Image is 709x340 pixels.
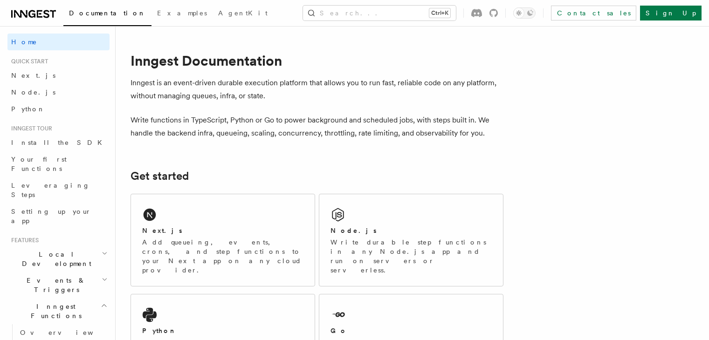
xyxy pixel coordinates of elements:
a: Node.js [7,84,110,101]
h2: Python [142,326,177,335]
kbd: Ctrl+K [429,8,450,18]
a: Contact sales [551,6,636,20]
a: AgentKit [213,3,273,25]
a: Python [7,101,110,117]
a: Setting up your app [7,203,110,229]
span: Setting up your app [11,208,91,224]
a: Leveraging Steps [7,177,110,203]
a: Node.jsWrite durable step functions in any Node.js app and run on servers or serverless. [319,194,503,286]
p: Add queueing, events, crons, and step functions to your Next app on any cloud provider. [142,238,303,275]
a: Sign Up [640,6,702,20]
span: Examples [157,9,207,17]
p: Write functions in TypeScript, Python or Go to power background and scheduled jobs, with steps bu... [131,114,503,140]
a: Get started [131,170,189,183]
span: Python [11,105,45,113]
h2: Go [330,326,347,335]
p: Write durable step functions in any Node.js app and run on servers or serverless. [330,238,492,275]
span: Install the SDK [11,139,108,146]
a: Your first Functions [7,151,110,177]
h1: Inngest Documentation [131,52,503,69]
a: Next.js [7,67,110,84]
button: Events & Triggers [7,272,110,298]
span: Events & Triggers [7,276,102,294]
a: Examples [151,3,213,25]
a: Install the SDK [7,134,110,151]
a: Documentation [63,3,151,26]
span: Leveraging Steps [11,182,90,198]
a: Next.jsAdd queueing, events, crons, and step functions to your Next app on any cloud provider. [131,194,315,286]
a: Home [7,34,110,50]
span: AgentKit [218,9,268,17]
span: Features [7,237,39,244]
button: Search...Ctrl+K [303,6,456,20]
span: Inngest tour [7,125,52,132]
h2: Next.js [142,226,182,235]
span: Quick start [7,58,48,65]
span: Node.js [11,88,55,96]
span: Next.js [11,72,55,79]
span: Overview [20,329,116,336]
span: Your first Functions [11,156,67,172]
span: Documentation [69,9,146,17]
h2: Node.js [330,226,377,235]
button: Toggle dark mode [513,7,536,19]
button: Local Development [7,246,110,272]
span: Home [11,37,37,47]
p: Inngest is an event-driven durable execution platform that allows you to run fast, reliable code ... [131,76,503,102]
button: Inngest Functions [7,298,110,324]
span: Inngest Functions [7,302,101,320]
span: Local Development [7,250,102,268]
